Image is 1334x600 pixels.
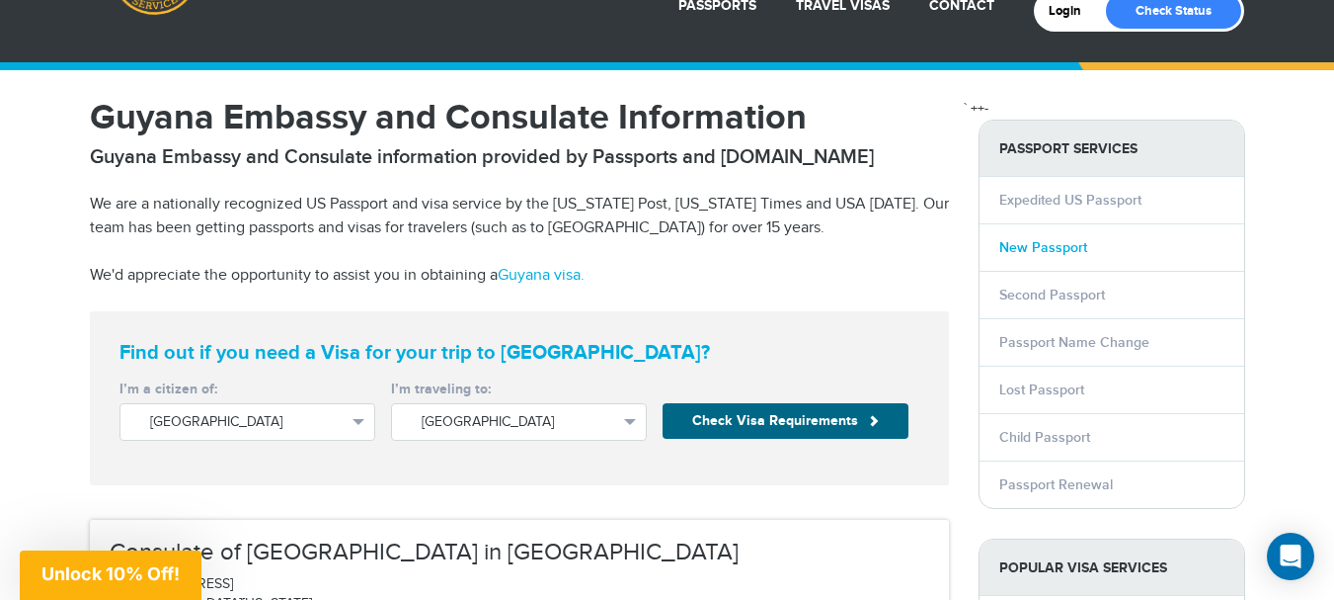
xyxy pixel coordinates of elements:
[999,476,1113,493] a: Passport Renewal
[498,266,585,285] a: Guyana visa.
[119,403,375,441] button: [GEOGRAPHIC_DATA]
[1049,3,1095,19] a: Login
[391,403,647,441] button: [GEOGRAPHIC_DATA]
[90,145,949,169] h2: Guyana Embassy and Consulate information provided by Passports and [DOMAIN_NAME]
[999,382,1084,398] a: Lost Passport
[119,341,919,365] strong: Find out if you need a Visa for your trip to [GEOGRAPHIC_DATA]?
[110,540,929,565] h3: Consulate of [GEOGRAPHIC_DATA] in [GEOGRAPHIC_DATA]
[90,193,949,240] p: We are a nationally recognized US Passport and visa service by the [US_STATE] Post, [US_STATE] Ti...
[999,429,1090,446] a: Child Passport
[980,121,1244,177] strong: PASSPORT SERVICES
[999,287,1105,303] a: Second Passport
[150,412,345,432] span: [GEOGRAPHIC_DATA]
[90,264,949,288] p: We'd appreciate the opportunity to assist you in obtaining a
[391,380,647,399] label: I’m traveling to:
[422,412,616,432] span: [GEOGRAPHIC_DATA]
[999,239,1087,256] a: New Passport
[1267,533,1314,580] div: Open Intercom Messenger
[90,100,949,135] h1: Guyana Embassy and Consulate Information
[999,334,1149,351] a: Passport Name Change
[20,551,201,600] div: Unlock 10% Off!
[41,563,180,584] span: Unlock 10% Off!
[980,540,1244,596] strong: Popular Visa Services
[119,380,375,399] label: I’m a citizen of:
[999,192,1141,209] a: Expedited US Passport
[663,403,908,439] button: Check Visa Requirements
